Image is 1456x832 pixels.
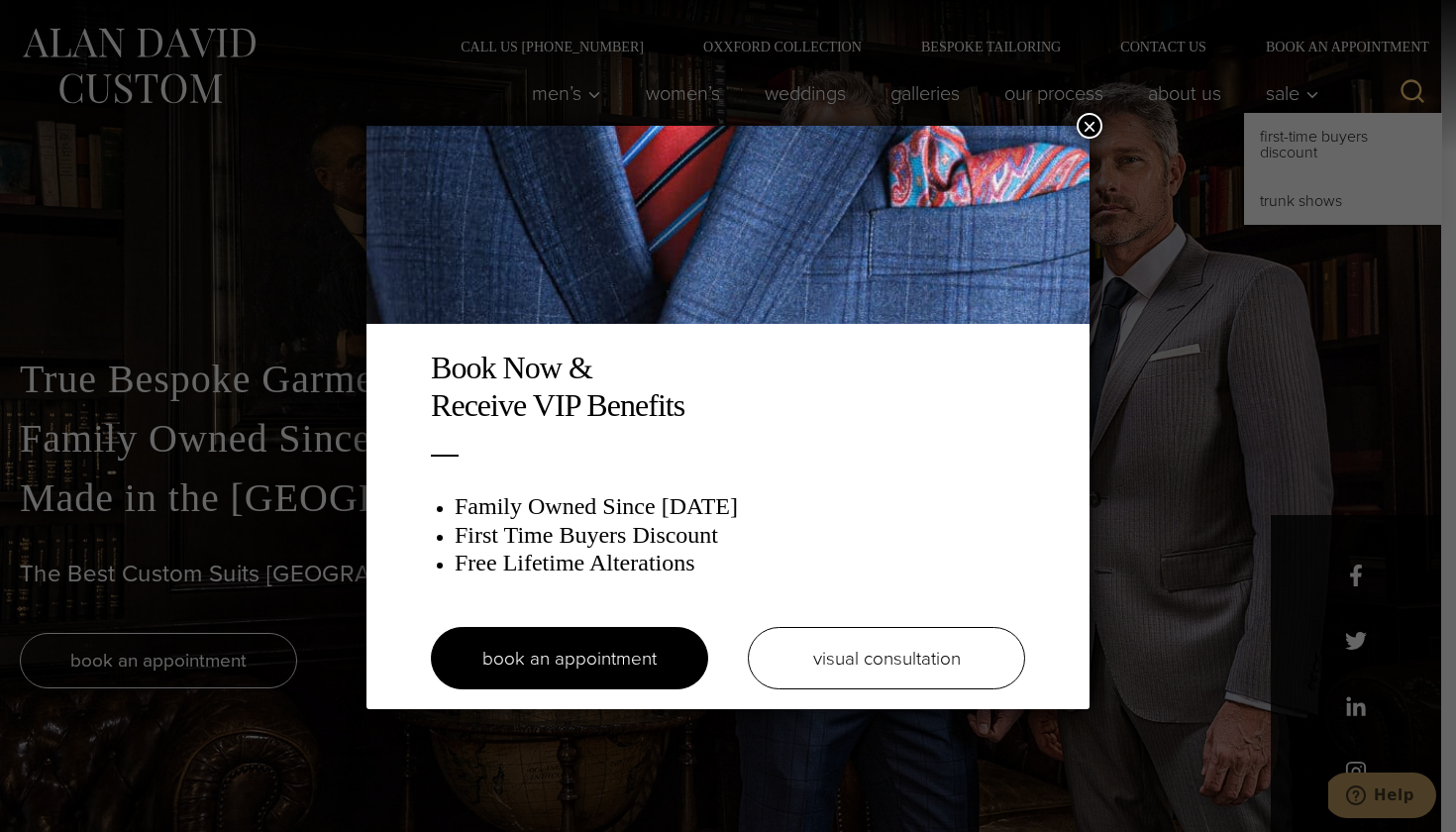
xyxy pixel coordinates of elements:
[748,627,1025,689] a: visual consultation
[46,14,86,32] span: Help
[455,549,1025,577] h3: Free Lifetime Alterations
[455,521,1025,550] h3: First Time Buyers Discount
[1077,113,1102,139] button: Close
[455,492,1025,521] h3: Family Owned Since [DATE]
[431,627,708,689] a: book an appointment
[431,349,1025,425] h2: Book Now & Receive VIP Benefits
